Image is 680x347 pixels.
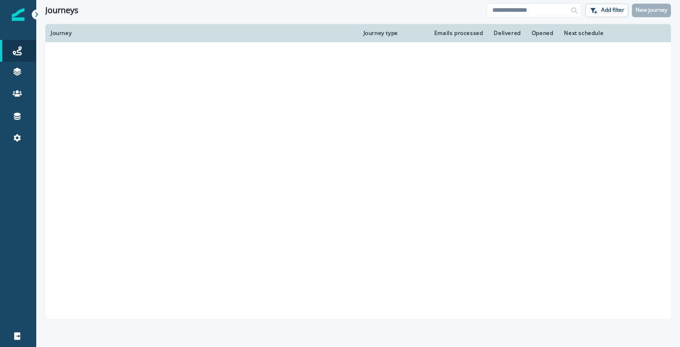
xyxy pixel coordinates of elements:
[564,29,643,37] div: Next schedule
[585,4,628,17] button: Add filter
[532,29,554,37] div: Opened
[51,29,353,37] div: Journey
[632,4,671,17] button: New journey
[431,29,483,37] div: Emails processed
[494,29,520,37] div: Delivered
[601,7,624,13] p: Add filter
[364,29,420,37] div: Journey type
[45,5,78,15] h1: Journeys
[636,7,667,13] p: New journey
[12,8,24,21] img: Inflection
